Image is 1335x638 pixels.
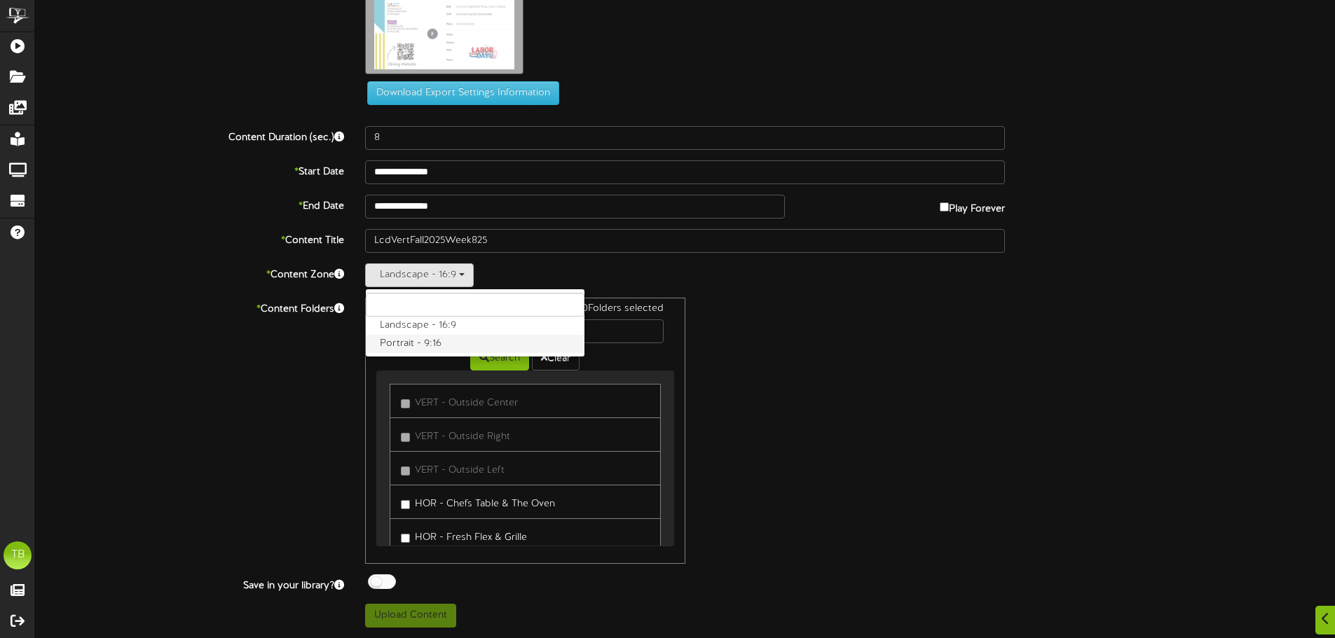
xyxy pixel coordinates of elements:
[940,195,1005,216] label: Play Forever
[401,492,555,511] label: HOR - Chefs Table & The Oven
[367,81,559,105] button: Download Export Settings Information
[415,398,518,408] span: VERT - Outside Center
[365,289,585,357] ul: Landscape - 16:9
[401,399,410,408] input: VERT - Outside Center
[25,195,355,214] label: End Date
[4,541,32,569] div: TB
[401,433,410,442] input: VERT - Outside Right
[401,500,410,509] input: HOR - Chefs Table & The Oven
[25,126,355,145] label: Content Duration (sec.)
[25,574,355,593] label: Save in your library?
[401,526,527,545] label: HOR - Fresh Flex & Grille
[415,465,505,476] span: VERT - Outside Left
[25,298,355,317] label: Content Folders
[25,229,355,248] label: Content Title
[365,263,474,287] button: Landscape - 16:9
[470,347,529,370] button: Search
[401,466,410,476] input: VERT - Outside Left
[366,335,584,353] label: Portrait - 9:16
[532,347,580,370] button: Clear
[365,604,456,627] button: Upload Content
[366,317,584,335] label: Landscape - 16:9
[360,88,559,98] a: Download Export Settings Information
[415,431,510,442] span: VERT - Outside Right
[25,160,355,179] label: Start Date
[25,263,355,282] label: Content Zone
[401,534,410,543] input: HOR - Fresh Flex & Grille
[365,229,1005,253] input: Title of this Content
[940,202,949,211] input: Play Forever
